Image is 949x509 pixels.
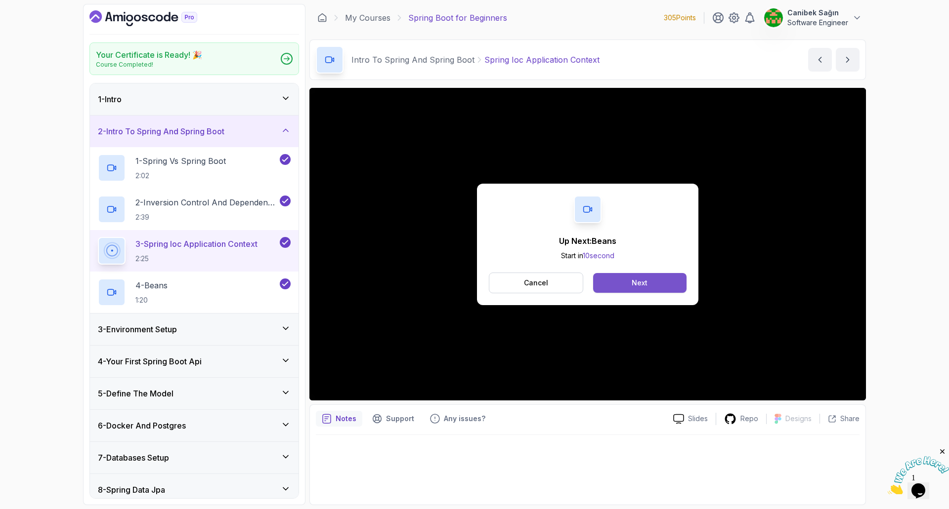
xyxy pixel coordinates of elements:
[484,54,600,66] p: Spring Ioc Application Context
[98,484,165,496] h3: 8 - Spring Data Jpa
[740,414,758,424] p: Repo
[135,295,168,305] p: 1:20
[888,447,949,494] iframe: chat widget
[559,251,616,261] p: Start in
[787,18,848,28] p: Software Engineer
[135,212,278,222] p: 2:39
[836,48,860,72] button: next content
[90,474,299,506] button: 8-Spring Data Jpa
[665,414,716,424] a: Slides
[808,48,832,72] button: previous content
[688,414,708,424] p: Slides
[840,414,860,424] p: Share
[316,411,362,427] button: notes button
[408,12,507,24] p: Spring Boot for Beginners
[90,116,299,147] button: 2-Intro To Spring And Spring Boot
[366,411,420,427] button: Support button
[632,278,647,288] div: Next
[98,452,169,464] h3: 7 - Databases Setup
[489,273,583,293] button: Cancel
[98,237,291,265] button: 3-Spring Ioc Application Context2:25
[98,420,186,431] h3: 6 - Docker And Postgres
[524,278,548,288] p: Cancel
[98,196,291,223] button: 2-Inversion Control And Dependency Injection2:39
[135,238,258,250] p: 3 - Spring Ioc Application Context
[593,273,687,293] button: Next
[90,83,299,115] button: 1-Intro
[98,388,173,399] h3: 5 - Define The Model
[559,235,616,247] p: Up Next: Beans
[345,12,390,24] a: My Courses
[135,196,278,208] p: 2 - Inversion Control And Dependency Injection
[820,414,860,424] button: Share
[89,42,299,75] a: Your Certificate is Ready! 🎉Course Completed!
[4,4,8,12] span: 1
[336,414,356,424] p: Notes
[309,88,866,400] iframe: 3 - Spring IoC Application Context
[90,410,299,441] button: 6-Docker And Postgres
[764,8,783,27] img: user profile image
[424,411,491,427] button: Feedback button
[90,313,299,345] button: 3-Environment Setup
[135,155,226,167] p: 1 - Spring Vs Spring Boot
[96,49,202,61] h2: Your Certificate is Ready! 🎉
[98,154,291,182] button: 1-Spring Vs Spring Boot2:02
[96,61,202,69] p: Course Completed!
[716,413,766,425] a: Repo
[90,378,299,409] button: 5-Define The Model
[135,171,226,181] p: 2:02
[317,13,327,23] a: Dashboard
[98,323,177,335] h3: 3 - Environment Setup
[444,414,485,424] p: Any issues?
[386,414,414,424] p: Support
[787,8,848,18] p: Canibek Sağın
[98,125,224,137] h3: 2 - Intro To Spring And Spring Boot
[664,13,696,23] p: 305 Points
[98,93,122,105] h3: 1 - Intro
[90,346,299,377] button: 4-Your First Spring Boot Api
[89,10,220,26] a: Dashboard
[351,54,474,66] p: Intro To Spring And Spring Boot
[135,279,168,291] p: 4 - Beans
[135,254,258,264] p: 2:25
[90,442,299,473] button: 7-Databases Setup
[98,278,291,306] button: 4-Beans1:20
[98,355,202,367] h3: 4 - Your First Spring Boot Api
[785,414,812,424] p: Designs
[764,8,862,28] button: user profile imageCanibek SağınSoftware Engineer
[583,251,614,260] span: 10 second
